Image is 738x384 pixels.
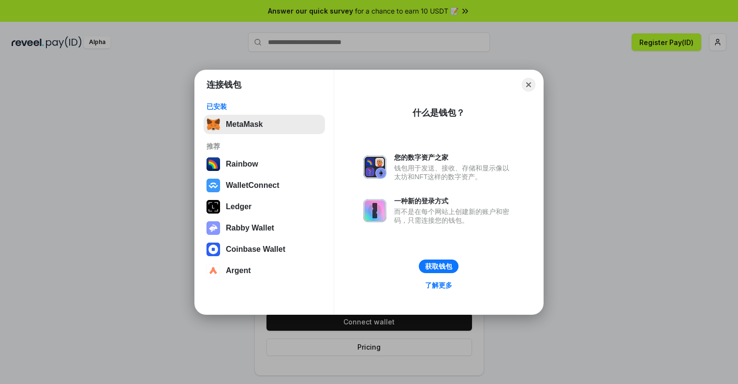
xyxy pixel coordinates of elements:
div: 已安装 [207,102,322,111]
div: Rainbow [226,160,258,169]
div: WalletConnect [226,181,280,190]
button: Rainbow [204,154,325,174]
button: Ledger [204,197,325,216]
div: 了解更多 [425,281,452,290]
div: Argent [226,266,251,275]
div: 钱包用于发送、接收、存储和显示像以太坊和NFT这样的数字资产。 [394,164,514,181]
img: svg+xml,%3Csvg%20fill%3D%22none%22%20height%3D%2233%22%20viewBox%3D%220%200%2035%2033%22%20width%... [207,118,220,131]
img: svg+xml,%3Csvg%20width%3D%2228%22%20height%3D%2228%22%20viewBox%3D%220%200%2028%2028%22%20fill%3D... [207,179,220,192]
img: svg+xml,%3Csvg%20width%3D%2228%22%20height%3D%2228%22%20viewBox%3D%220%200%2028%2028%22%20fill%3D... [207,264,220,277]
div: Rabby Wallet [226,224,274,232]
button: Close [522,78,535,92]
button: Coinbase Wallet [204,240,325,259]
img: svg+xml,%3Csvg%20xmlns%3D%22http%3A%2F%2Fwww.w3.org%2F2000%2Fsvg%22%20width%3D%2228%22%20height%3... [207,200,220,214]
button: Argent [204,261,325,280]
div: 一种新的登录方式 [394,197,514,205]
div: 您的数字资产之家 [394,153,514,162]
div: 获取钱包 [425,262,452,271]
img: svg+xml,%3Csvg%20width%3D%22120%22%20height%3D%22120%22%20viewBox%3D%220%200%20120%20120%22%20fil... [207,157,220,171]
div: MetaMask [226,120,263,129]
img: svg+xml,%3Csvg%20xmlns%3D%22http%3A%2F%2Fwww.w3.org%2F2000%2Fsvg%22%20fill%3D%22none%22%20viewBox... [207,221,220,235]
a: 了解更多 [419,279,458,292]
img: svg+xml,%3Csvg%20xmlns%3D%22http%3A%2F%2Fwww.w3.org%2F2000%2Fsvg%22%20fill%3D%22none%22%20viewBox... [363,155,386,179]
div: 而不是在每个网站上创建新的账户和密码，只需连接您的钱包。 [394,207,514,225]
div: Ledger [226,202,251,211]
h1: 连接钱包 [207,79,241,91]
button: 获取钱包 [419,260,458,273]
div: 什么是钱包？ [413,107,465,119]
div: 推荐 [207,142,322,151]
button: MetaMask [204,115,325,134]
button: WalletConnect [204,176,325,195]
img: svg+xml,%3Csvg%20xmlns%3D%22http%3A%2F%2Fwww.w3.org%2F2000%2Fsvg%22%20fill%3D%22none%22%20viewBox... [363,199,386,222]
img: svg+xml,%3Csvg%20width%3D%2228%22%20height%3D%2228%22%20viewBox%3D%220%200%2028%2028%22%20fill%3D... [207,243,220,256]
div: Coinbase Wallet [226,245,285,254]
button: Rabby Wallet [204,218,325,238]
